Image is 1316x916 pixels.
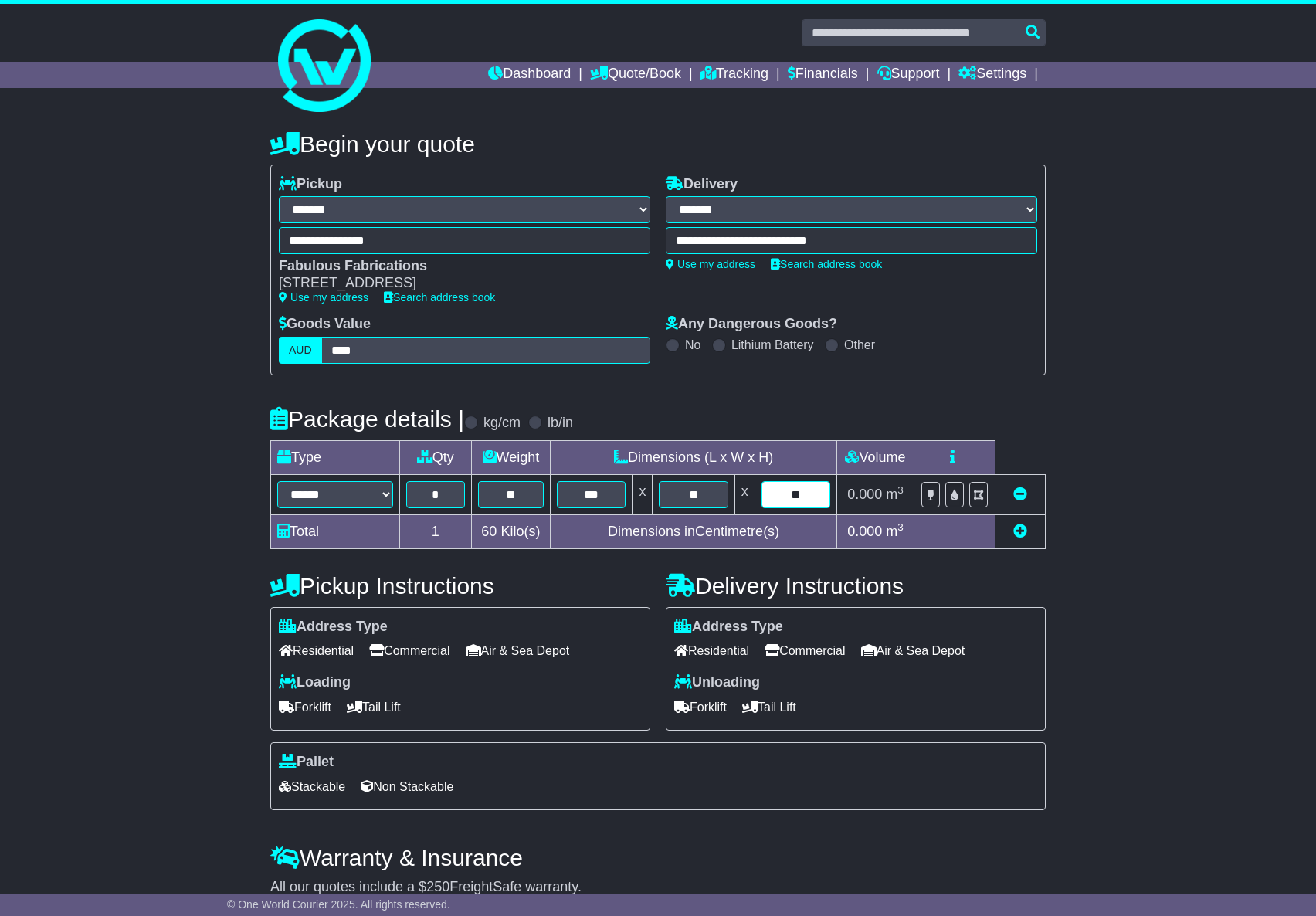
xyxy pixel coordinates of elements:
h4: Delivery Instructions [666,573,1046,599]
span: Forklift [674,695,727,719]
span: m [886,524,904,539]
td: x [734,474,755,514]
label: Delivery [666,176,738,193]
a: Use my address [666,258,755,270]
span: 60 [481,524,497,539]
label: Unloading [674,674,760,691]
span: m [886,487,904,502]
sup: 3 [897,484,904,496]
label: Other [844,338,875,352]
a: Add new item [1013,524,1027,539]
h4: Package details | [270,406,464,432]
span: Air & Sea Depot [861,639,965,663]
td: Total [271,514,400,548]
td: Kilo(s) [471,514,551,548]
a: Support [877,62,940,88]
td: Qty [400,440,472,474]
a: Search address book [771,258,882,270]
span: Tail Lift [742,695,796,719]
span: Air & Sea Depot [466,639,570,663]
label: Loading [279,674,351,691]
td: Volume [836,440,914,474]
label: Pickup [279,176,342,193]
label: lb/in [548,415,573,432]
a: Quote/Book [590,62,681,88]
a: Remove this item [1013,487,1027,502]
label: Pallet [279,754,334,771]
a: Tracking [700,62,768,88]
td: Dimensions (L x W x H) [551,440,837,474]
td: x [633,474,653,514]
td: Dimensions in Centimetre(s) [551,514,837,548]
span: Commercial [765,639,845,663]
span: Residential [674,639,749,663]
td: Weight [471,440,551,474]
span: Residential [279,639,354,663]
label: kg/cm [483,415,521,432]
div: All our quotes include a $ FreightSafe warranty. [270,879,1046,896]
span: 250 [426,879,449,894]
div: [STREET_ADDRESS] [279,275,635,292]
span: Stackable [279,775,345,799]
a: Search address book [384,291,495,304]
label: Any Dangerous Goods? [666,316,837,333]
label: Address Type [279,619,388,636]
label: Address Type [674,619,783,636]
a: Settings [958,62,1026,88]
span: 0.000 [847,524,882,539]
span: Commercial [369,639,449,663]
a: Financials [788,62,858,88]
a: Use my address [279,291,368,304]
label: AUD [279,337,322,364]
span: Forklift [279,695,331,719]
a: Dashboard [488,62,571,88]
td: 1 [400,514,472,548]
label: No [685,338,700,352]
sup: 3 [897,521,904,533]
h4: Warranty & Insurance [270,845,1046,870]
div: Fabulous Fabrications [279,258,635,275]
label: Goods Value [279,316,371,333]
td: Type [271,440,400,474]
label: Lithium Battery [731,338,814,352]
h4: Begin your quote [270,131,1046,157]
span: Non Stackable [361,775,453,799]
span: 0.000 [847,487,882,502]
span: © One World Courier 2025. All rights reserved. [227,898,450,911]
h4: Pickup Instructions [270,573,650,599]
span: Tail Lift [347,695,401,719]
